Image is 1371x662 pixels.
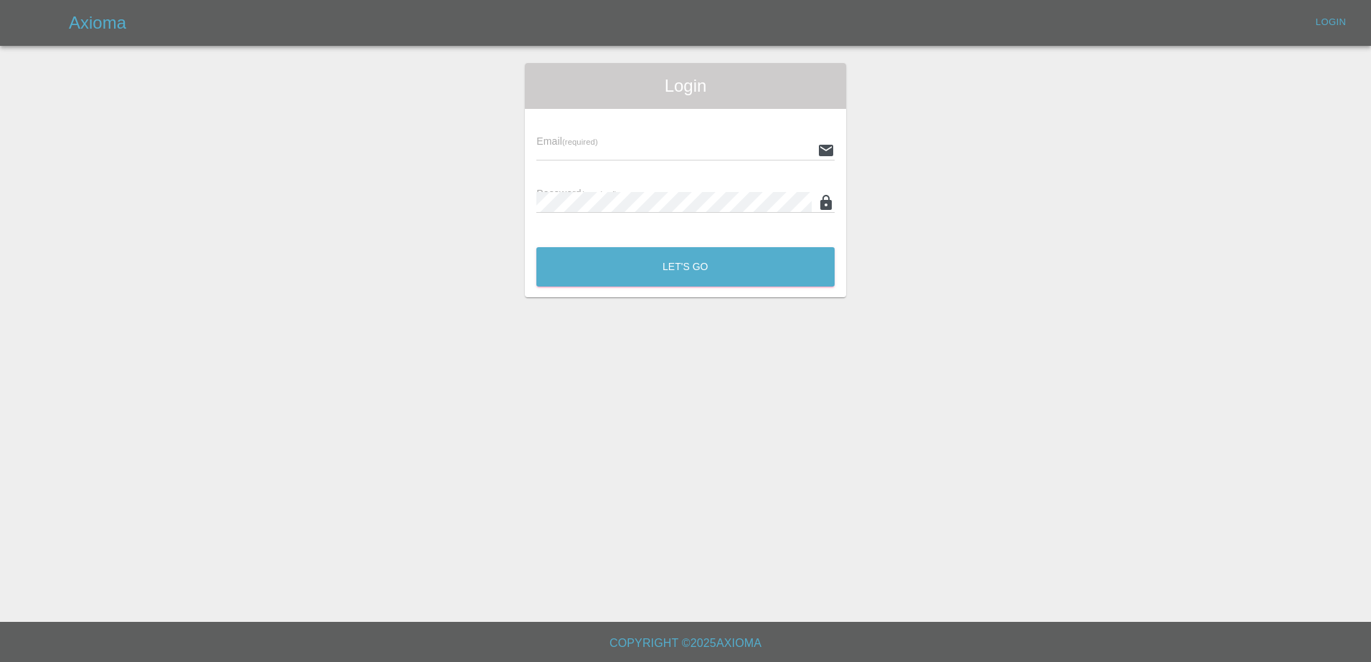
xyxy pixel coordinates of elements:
[536,247,835,287] button: Let's Go
[582,190,617,198] small: (required)
[1308,11,1354,34] a: Login
[536,75,835,97] span: Login
[536,135,597,147] span: Email
[562,138,598,146] small: (required)
[69,11,126,34] h5: Axioma
[536,188,617,199] span: Password
[11,633,1360,653] h6: Copyright © 2025 Axioma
